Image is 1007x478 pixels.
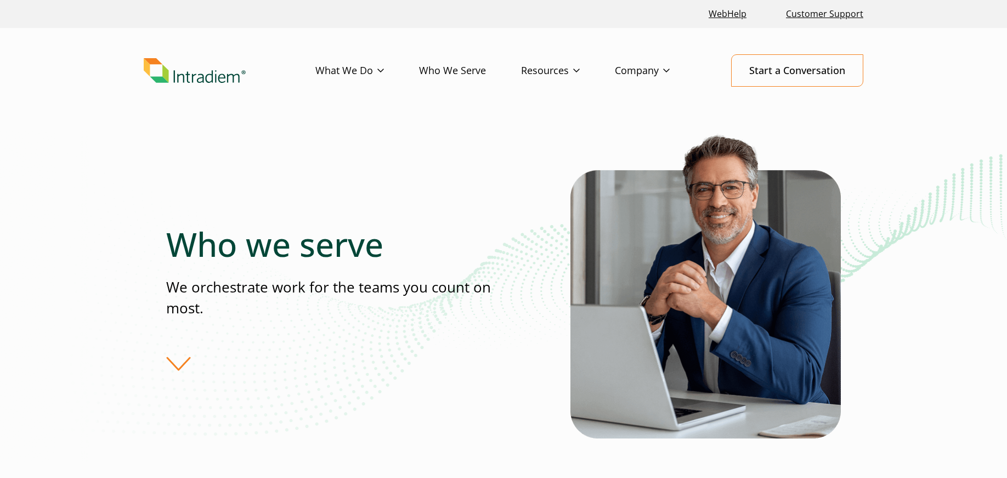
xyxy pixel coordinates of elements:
h1: Who we serve [166,224,503,264]
a: Company [615,55,705,87]
img: Who Intradiem Serves [570,131,841,438]
p: We orchestrate work for the teams you count on most. [166,277,503,318]
a: Customer Support [782,2,868,26]
a: Resources [521,55,615,87]
img: Intradiem [144,58,246,83]
a: What We Do [315,55,419,87]
a: Start a Conversation [731,54,863,87]
a: Link opens in a new window [704,2,751,26]
a: Who We Serve [419,55,521,87]
a: Link to homepage of Intradiem [144,58,315,83]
